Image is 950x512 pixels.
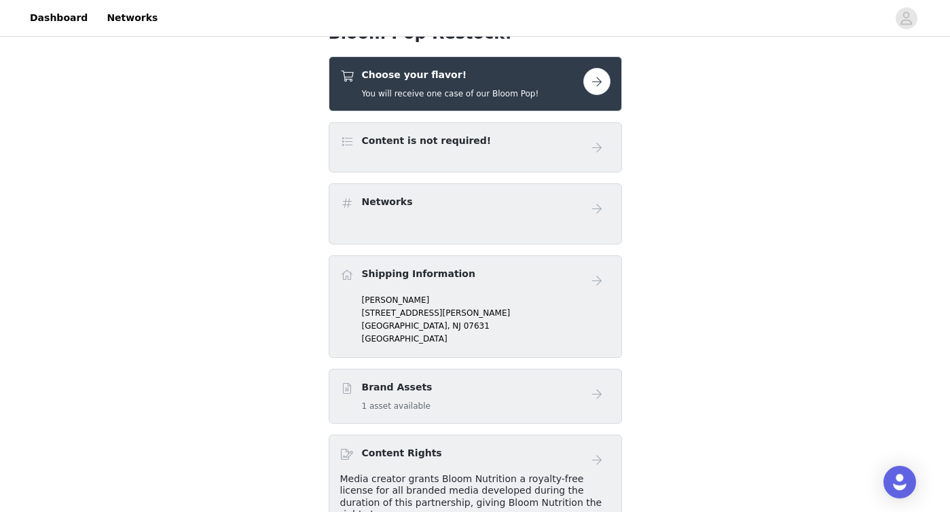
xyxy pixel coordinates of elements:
[362,134,492,148] h4: Content is not required!
[362,195,413,209] h4: Networks
[329,122,622,172] div: Content is not required!
[329,183,622,244] div: Networks
[329,255,622,358] div: Shipping Information
[362,321,450,331] span: [GEOGRAPHIC_DATA],
[464,321,490,331] span: 07631
[362,88,539,100] h5: You will receive one case of our Bloom Pop!
[362,307,610,319] p: [STREET_ADDRESS][PERSON_NAME]
[883,466,916,498] div: Open Intercom Messenger
[329,56,622,111] div: Choose your flavor!
[452,321,461,331] span: NJ
[329,369,622,424] div: Brand Assets
[900,7,913,29] div: avatar
[362,400,433,412] h5: 1 asset available
[22,3,96,33] a: Dashboard
[362,68,539,82] h4: Choose your flavor!
[98,3,166,33] a: Networks
[362,380,433,395] h4: Brand Assets
[362,446,442,460] h4: Content Rights
[362,267,475,281] h4: Shipping Information
[362,294,610,306] p: [PERSON_NAME]
[362,333,610,345] p: [GEOGRAPHIC_DATA]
